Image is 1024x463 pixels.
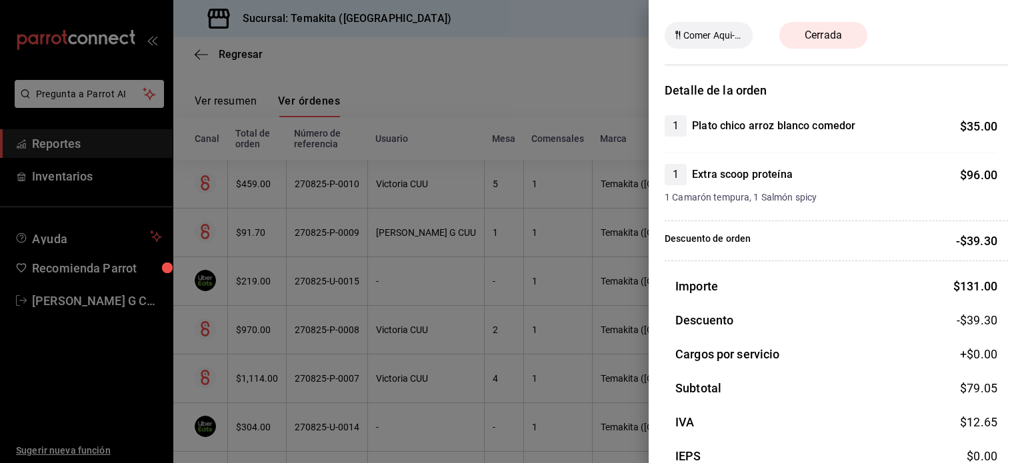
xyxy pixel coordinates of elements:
h4: Plato chico arroz blanco comedor [692,118,855,134]
span: 1 [665,167,687,183]
span: $ 131.00 [953,279,997,293]
span: $ 35.00 [960,119,997,133]
h3: Descuento [675,311,733,329]
span: 1 [665,118,687,134]
h3: IVA [675,413,694,431]
h3: Cargos por servicio [675,345,780,363]
span: $ 0.00 [967,449,997,463]
span: $ 96.00 [960,168,997,182]
span: +$ 0.00 [960,345,997,363]
h3: Importe [675,277,718,295]
h4: Extra scoop proteína [692,167,793,183]
span: Comer Aqui-Mesas [678,29,747,43]
span: -$39.30 [957,311,997,329]
h3: Detalle de la orden [665,81,1008,99]
h3: Subtotal [675,379,721,397]
p: -$39.30 [956,232,997,250]
span: Cerrada [797,27,850,43]
span: $ 79.05 [960,381,997,395]
span: 1 Camarón tempura, 1 Salmón spicy [665,191,997,205]
span: $ 12.65 [960,415,997,429]
p: Descuento de orden [665,232,751,250]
